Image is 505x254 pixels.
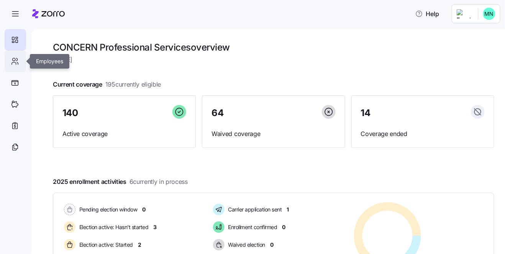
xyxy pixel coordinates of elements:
[409,6,446,21] button: Help
[77,241,133,249] span: Election active: Started
[130,177,188,187] span: 6 currently in process
[483,8,495,20] img: b0ee0d05d7ad5b312d7e0d752ccfd4ca
[361,129,485,139] span: Coverage ended
[53,41,494,53] h1: CONCERN Professional Services overview
[270,241,274,249] span: 0
[226,223,277,231] span: Enrollment confirmed
[212,108,223,118] span: 64
[138,241,141,249] span: 2
[105,80,161,89] span: 195 currently eligible
[77,223,149,231] span: Election active: Hasn't started
[226,241,266,249] span: Waived election
[154,223,157,231] span: 3
[361,108,371,118] span: 14
[53,177,188,187] span: 2025 enrollment activities
[212,129,335,139] span: Waived coverage
[62,108,78,118] span: 140
[457,9,472,18] img: Employer logo
[415,9,439,18] span: Help
[62,129,186,139] span: Active coverage
[287,206,289,213] span: 1
[53,80,161,89] span: Current coverage
[226,206,282,213] span: Carrier application sent
[77,206,138,213] span: Pending election window
[53,55,494,64] span: [DATE]
[282,223,286,231] span: 0
[143,206,146,213] span: 0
